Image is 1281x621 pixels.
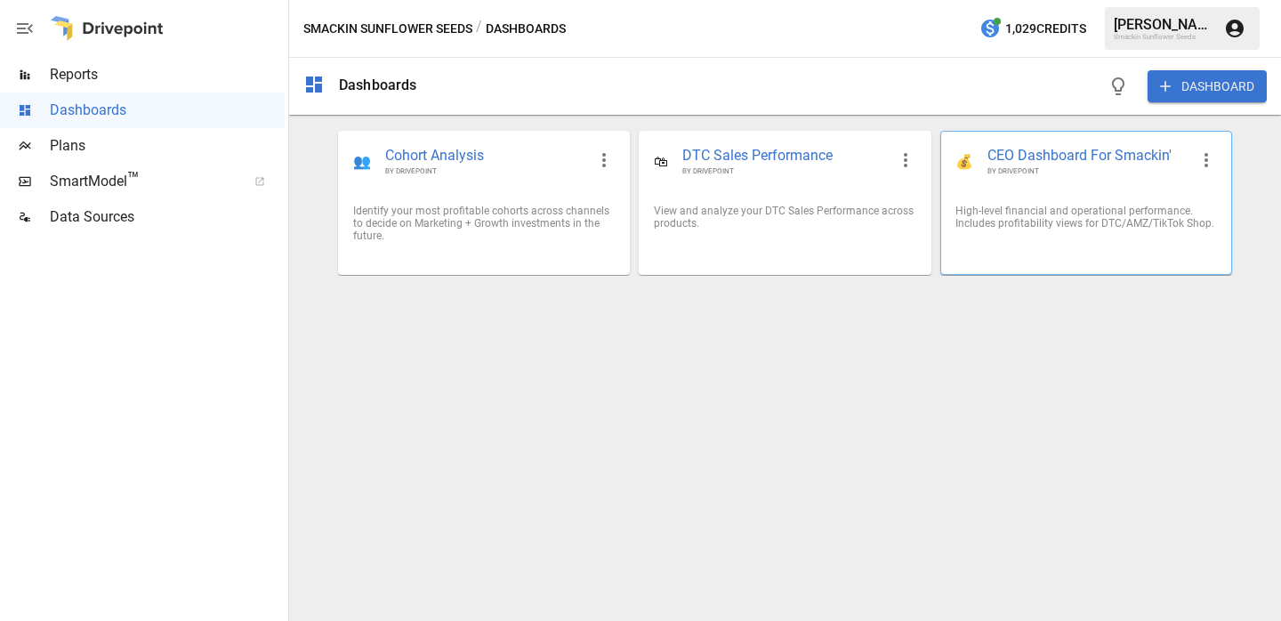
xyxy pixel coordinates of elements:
div: View and analyze your DTC Sales Performance across products. [654,205,915,230]
div: 🛍 [654,153,668,170]
div: High-level financial and operational performance. Includes profitability views for DTC/AMZ/TikTok... [955,205,1217,230]
span: BY DRIVEPOINT [682,166,887,176]
div: Dashboards [339,77,417,93]
span: CEO Dashboard For Smackin' [987,146,1188,166]
span: DTC Sales Performance [682,146,887,166]
span: BY DRIVEPOINT [987,166,1188,176]
div: 👥 [353,153,371,170]
div: Smackin Sunflower Seeds [1114,33,1213,41]
span: Reports [50,64,285,85]
span: Plans [50,135,285,157]
span: ™ [127,168,140,190]
div: Identify your most profitable cohorts across channels to decide on Marketing + Growth investments... [353,205,615,242]
div: 💰 [955,153,973,170]
span: Dashboards [50,100,285,121]
span: Data Sources [50,206,285,228]
span: SmartModel [50,171,235,192]
div: [PERSON_NAME] [1114,16,1213,33]
div: / [476,18,482,40]
button: 1,029Credits [972,12,1093,45]
span: Cohort Analysis [385,146,586,166]
span: BY DRIVEPOINT [385,166,586,176]
button: Smackin Sunflower Seeds [303,18,472,40]
button: DASHBOARD [1148,70,1267,102]
span: 1,029 Credits [1005,18,1086,40]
